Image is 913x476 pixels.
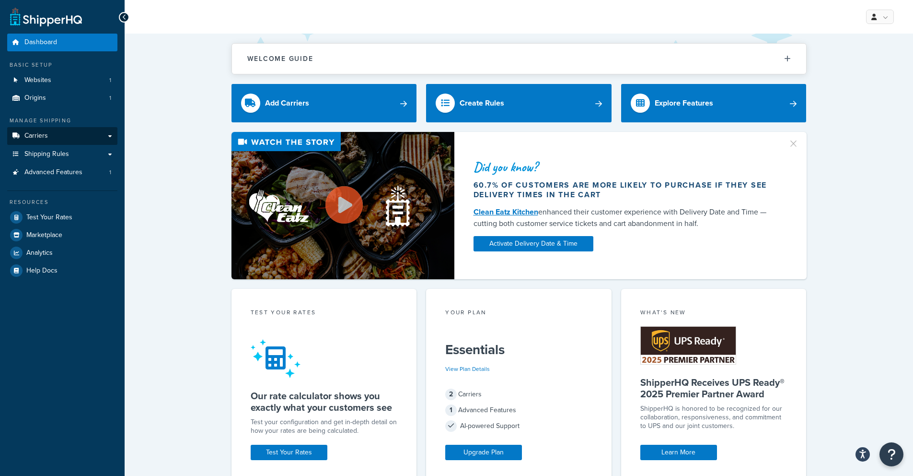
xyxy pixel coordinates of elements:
div: Test your rates [251,308,398,319]
p: ShipperHQ is honored to be recognized for our collaboration, responsiveness, and commitment to UP... [640,405,787,430]
div: Explore Features [655,96,713,110]
a: Carriers [7,127,117,145]
span: Dashboard [24,38,57,47]
li: Advanced Features [7,164,117,181]
li: Websites [7,71,117,89]
span: Origins [24,94,46,102]
span: 1 [109,168,111,177]
button: Welcome Guide [232,44,806,74]
div: 60.7% of customers are more likely to purchase if they see delivery times in the cart [474,180,776,200]
div: Advanced Features [445,404,592,417]
span: Carriers [24,132,48,140]
span: 1 [109,76,111,84]
div: Test your configuration and get in-depth detail on how your rates are being calculated. [251,418,398,435]
a: Add Carriers [231,84,417,122]
div: Manage Shipping [7,117,117,125]
a: Analytics [7,244,117,262]
span: 1 [109,94,111,102]
span: Analytics [26,249,53,257]
li: Origins [7,89,117,107]
a: Test Your Rates [7,209,117,226]
a: Test Your Rates [251,445,327,460]
a: Upgrade Plan [445,445,522,460]
a: Dashboard [7,34,117,51]
img: Video thumbnail [231,132,454,279]
a: Clean Eatz Kitchen [474,206,538,217]
div: Did you know? [474,160,776,174]
a: Activate Delivery Date & Time [474,236,593,251]
span: Advanced Features [24,168,82,177]
span: Test Your Rates [26,214,72,222]
div: Create Rules [460,96,504,110]
a: Help Docs [7,262,117,279]
div: Add Carriers [265,96,309,110]
a: View Plan Details [445,365,490,373]
a: Websites1 [7,71,117,89]
a: Shipping Rules [7,145,117,163]
a: Marketplace [7,226,117,244]
div: Carriers [445,388,592,401]
span: Shipping Rules [24,150,69,158]
div: Resources [7,198,117,206]
a: Explore Features [621,84,807,122]
a: Learn More [640,445,717,460]
button: Open Resource Center [879,442,903,466]
div: Your Plan [445,308,592,319]
div: Basic Setup [7,61,117,69]
div: AI-powered Support [445,419,592,433]
h5: Our rate calculator shows you exactly what your customers see [251,390,398,413]
span: Help Docs [26,267,58,275]
span: Websites [24,76,51,84]
div: enhanced their customer experience with Delivery Date and Time — cutting both customer service ti... [474,206,776,229]
a: Origins1 [7,89,117,107]
span: 1 [445,405,457,416]
a: Advanced Features1 [7,164,117,181]
span: 2 [445,389,457,400]
h5: Essentials [445,342,592,357]
h5: ShipperHQ Receives UPS Ready® 2025 Premier Partner Award [640,377,787,400]
h2: Welcome Guide [247,55,313,62]
a: Create Rules [426,84,612,122]
div: What's New [640,308,787,319]
span: Marketplace [26,231,62,239]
